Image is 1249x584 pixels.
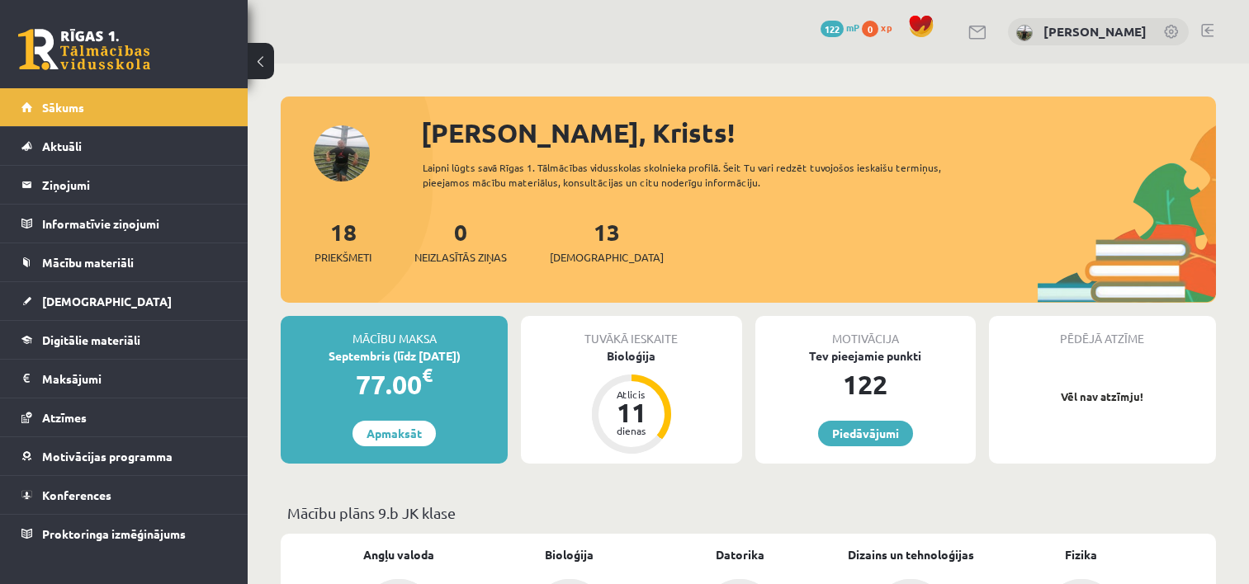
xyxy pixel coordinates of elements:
span: xp [881,21,892,34]
span: 0 [862,21,878,37]
a: Proktoringa izmēģinājums [21,515,227,553]
span: Sākums [42,100,84,115]
a: Dizains un tehnoloģijas [848,546,974,563]
a: 122 mP [821,21,859,34]
span: Neizlasītās ziņas [414,249,507,266]
a: Atzīmes [21,398,227,436]
div: 11 [607,399,656,426]
a: 0 xp [862,21,900,34]
div: Bioloģija [521,347,741,365]
div: [PERSON_NAME], Krists! [421,113,1216,153]
a: Maksājumi [21,360,227,398]
span: Priekšmeti [315,249,371,266]
span: mP [846,21,859,34]
legend: Maksājumi [42,360,227,398]
a: Fizika [1065,546,1097,563]
legend: Informatīvie ziņojumi [42,205,227,243]
a: 18Priekšmeti [315,217,371,266]
a: [PERSON_NAME] [1043,23,1147,40]
a: Datorika [716,546,764,563]
a: Sākums [21,88,227,126]
span: Digitālie materiāli [42,332,140,347]
span: [DEMOGRAPHIC_DATA] [42,294,172,308]
div: Motivācija [755,316,976,347]
span: [DEMOGRAPHIC_DATA] [550,249,664,266]
div: Laipni lūgts savā Rīgas 1. Tālmācības vidusskolas skolnieka profilā. Šeit Tu vari redzēt tuvojošo... [423,160,984,190]
span: Mācību materiāli [42,255,134,270]
a: Informatīvie ziņojumi [21,205,227,243]
a: Piedāvājumi [818,421,913,446]
span: 122 [821,21,844,37]
a: Angļu valoda [363,546,434,563]
span: € [422,363,433,387]
p: Mācību plāns 9.b JK klase [287,502,1209,524]
span: Aktuāli [42,139,82,153]
div: Mācību maksa [281,316,508,347]
a: Motivācijas programma [21,437,227,475]
div: Tuvākā ieskaite [521,316,741,347]
a: Apmaksāt [352,421,436,446]
a: Digitālie materiāli [21,321,227,359]
a: Mācību materiāli [21,243,227,281]
img: Krists Robinsons [1016,25,1033,41]
p: Vēl nav atzīmju! [997,389,1208,405]
div: 122 [755,365,976,404]
div: Tev pieejamie punkti [755,347,976,365]
div: Septembris (līdz [DATE]) [281,347,508,365]
a: Bioloģija [545,546,594,563]
span: Proktoringa izmēģinājums [42,526,186,541]
a: Rīgas 1. Tālmācības vidusskola [18,29,150,70]
div: 77.00 [281,365,508,404]
a: Aktuāli [21,127,227,165]
span: Motivācijas programma [42,449,173,464]
a: 0Neizlasītās ziņas [414,217,507,266]
div: Pēdējā atzīme [989,316,1216,347]
span: Atzīmes [42,410,87,425]
div: Atlicis [607,389,656,399]
a: [DEMOGRAPHIC_DATA] [21,282,227,320]
a: Konferences [21,476,227,514]
legend: Ziņojumi [42,166,227,204]
div: dienas [607,426,656,436]
span: Konferences [42,487,111,502]
a: 13[DEMOGRAPHIC_DATA] [550,217,664,266]
a: Ziņojumi [21,166,227,204]
a: Bioloģija Atlicis 11 dienas [521,347,741,456]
